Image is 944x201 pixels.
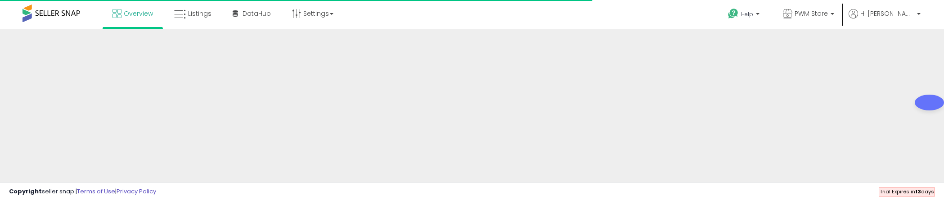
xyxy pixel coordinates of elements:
[849,9,921,29] a: Hi [PERSON_NAME]
[728,8,739,19] i: Get Help
[860,9,914,18] span: Hi [PERSON_NAME]
[243,9,271,18] span: DataHub
[721,1,769,29] a: Help
[188,9,211,18] span: Listings
[124,9,153,18] span: Overview
[741,10,753,18] span: Help
[9,187,42,196] strong: Copyright
[9,187,156,196] div: seller snap | |
[915,188,921,195] b: 13
[117,187,156,196] a: Privacy Policy
[880,188,934,195] span: Trial Expires in days
[77,187,115,196] a: Terms of Use
[795,9,828,18] span: PWM Store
